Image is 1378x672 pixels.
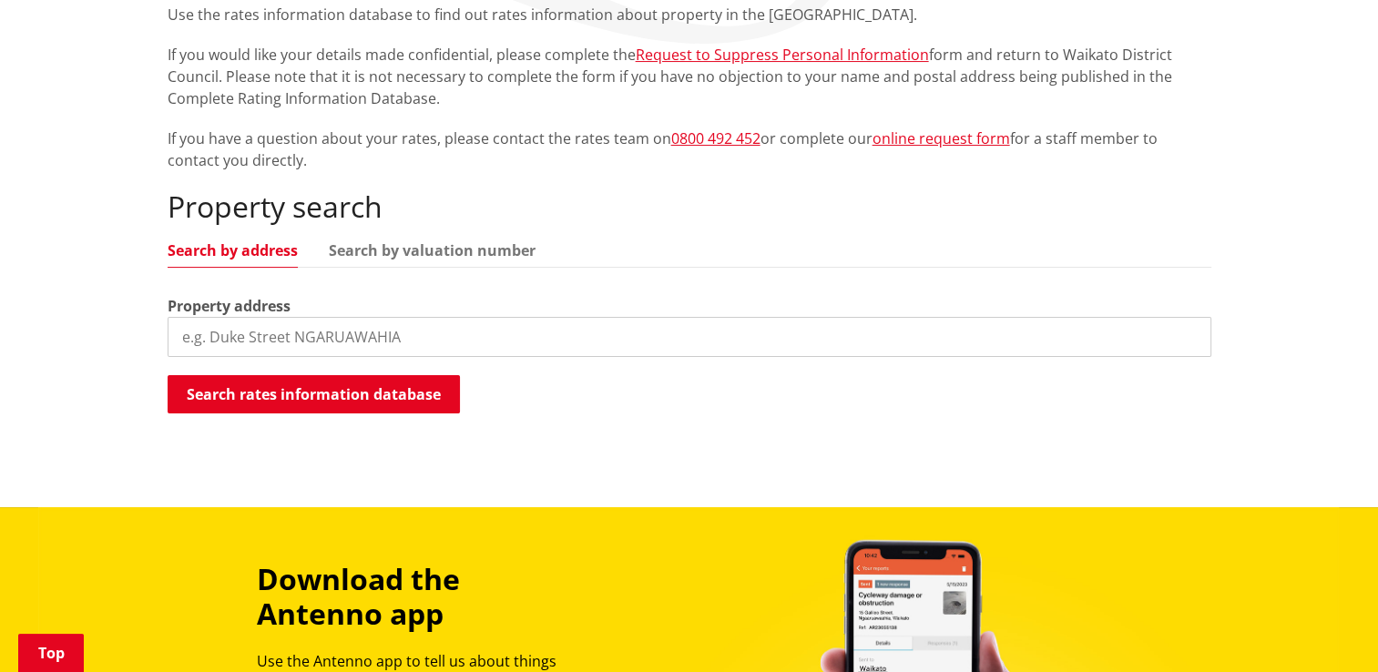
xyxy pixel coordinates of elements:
[168,127,1211,171] p: If you have a question about your rates, please contact the rates team on or complete our for a s...
[1294,596,1360,661] iframe: Messenger Launcher
[671,128,760,148] a: 0800 492 452
[168,295,291,317] label: Property address
[168,375,460,413] button: Search rates information database
[168,44,1211,109] p: If you would like your details made confidential, please complete the form and return to Waikato ...
[18,634,84,672] a: Top
[168,4,1211,25] p: Use the rates information database to find out rates information about property in the [GEOGRAPHI...
[873,128,1010,148] a: online request form
[168,317,1211,357] input: e.g. Duke Street NGARUAWAHIA
[168,189,1211,224] h2: Property search
[636,45,929,65] a: Request to Suppress Personal Information
[257,562,587,632] h3: Download the Antenno app
[168,243,298,258] a: Search by address
[329,243,536,258] a: Search by valuation number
